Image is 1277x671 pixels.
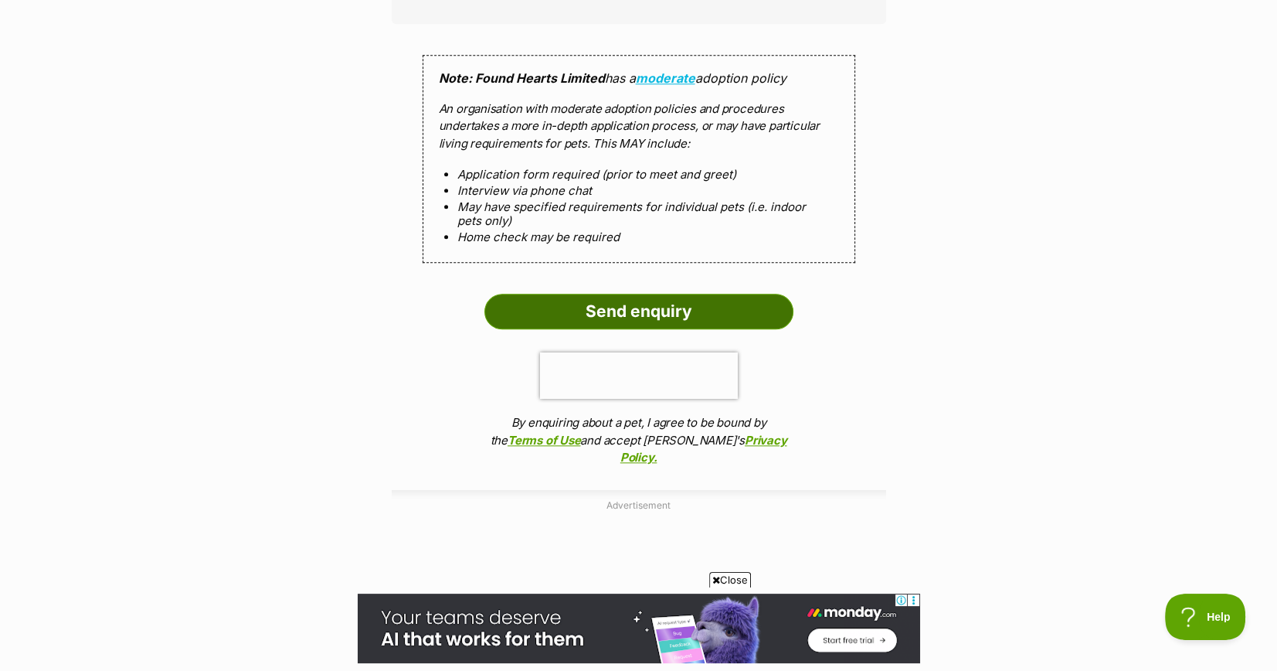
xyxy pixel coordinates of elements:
input: Send enquiry [484,294,793,329]
p: By enquiring about a pet, I agree to be bound by the and accept [PERSON_NAME]'s [484,414,793,467]
strong: Note: Found Hearts Limited [439,70,605,86]
p: An organisation with moderate adoption policies and procedures undertakes a more in-depth applica... [439,100,839,153]
li: Application form required (prior to meet and greet) [457,168,820,181]
a: moderate [636,70,695,86]
iframe: reCAPTCHA [540,353,738,399]
span: Close [709,572,751,588]
iframe: Advertisement [358,594,920,663]
a: Terms of Use [508,433,580,448]
div: has a adoption policy [423,55,855,263]
li: May have specified requirements for individual pets (i.e. indoor pets only) [457,200,820,227]
iframe: Help Scout Beacon - Open [1165,594,1246,640]
li: Interview via phone chat [457,184,820,197]
li: Home check may be required [457,230,820,244]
